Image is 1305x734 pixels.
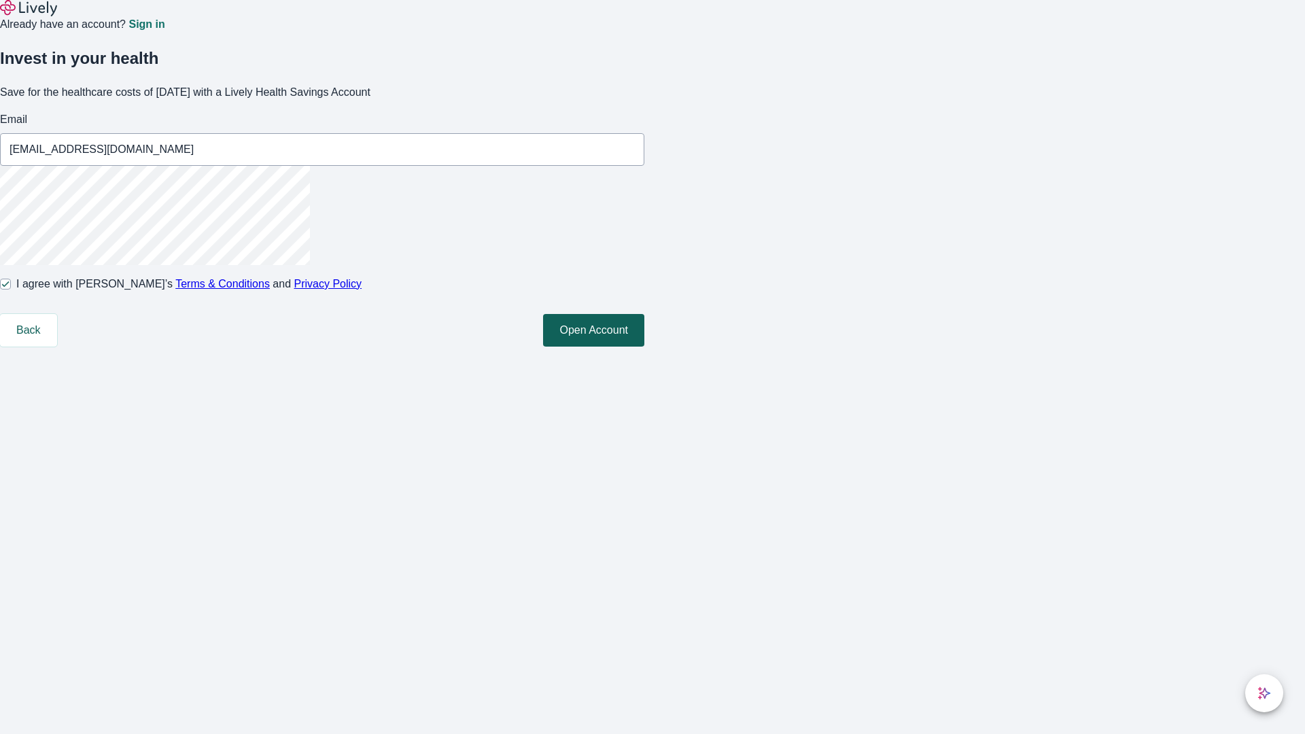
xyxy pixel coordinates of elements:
svg: Lively AI Assistant [1257,686,1271,700]
a: Terms & Conditions [175,278,270,290]
button: chat [1245,674,1283,712]
a: Sign in [128,19,164,30]
a: Privacy Policy [294,278,362,290]
span: I agree with [PERSON_NAME]’s and [16,276,362,292]
button: Open Account [543,314,644,347]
